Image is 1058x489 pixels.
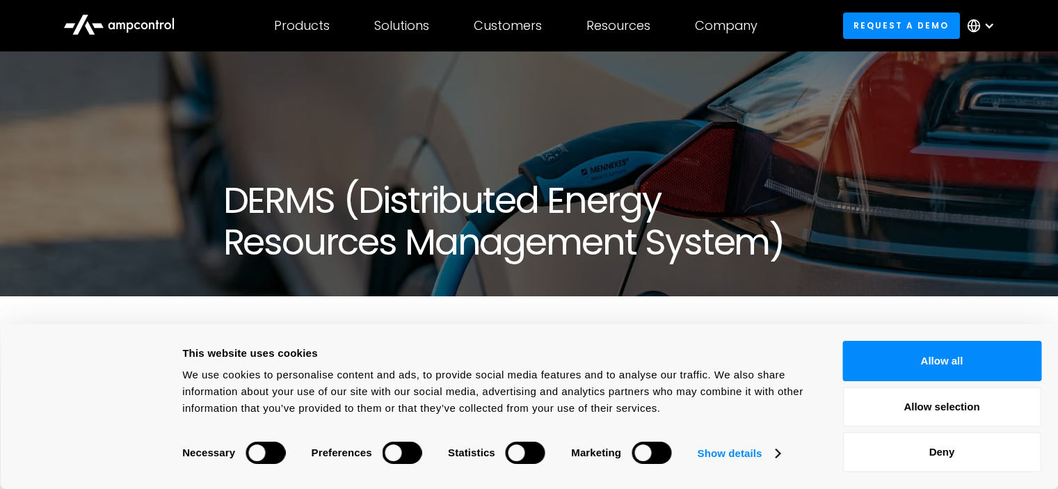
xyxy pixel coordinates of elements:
[571,447,621,458] strong: Marketing
[474,18,542,33] div: Customers
[586,18,650,33] div: Resources
[274,18,330,33] div: Products
[842,341,1041,381] button: Allow all
[374,18,429,33] div: Solutions
[695,18,758,33] div: Company
[223,179,835,263] h1: DERMS (Distributed Energy Resources Management System)
[842,432,1041,472] button: Deny
[312,447,372,458] strong: Preferences
[698,443,780,464] a: Show details
[843,13,960,38] a: Request a demo
[842,387,1041,427] button: Allow selection
[182,447,235,458] strong: Necessary
[182,367,811,417] div: We use cookies to personalise content and ads, to provide social media features and to analyse ou...
[182,345,811,362] div: This website uses cookies
[448,447,495,458] strong: Statistics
